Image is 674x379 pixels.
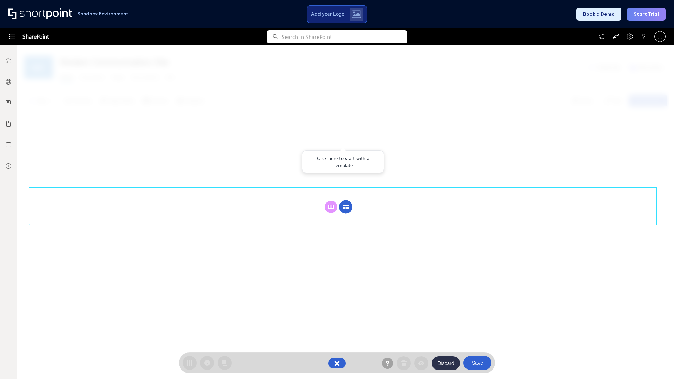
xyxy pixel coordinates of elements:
button: Save [463,356,491,370]
h1: Sandbox Environment [77,12,128,16]
iframe: Chat Widget [639,345,674,379]
img: Upload logo [352,10,361,18]
button: Start Trial [627,8,666,21]
input: Search in SharePoint [282,30,407,43]
button: Discard [432,356,460,370]
span: Add your Logo: [311,11,345,17]
button: Book a Demo [576,8,621,21]
span: SharePoint [22,28,49,45]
